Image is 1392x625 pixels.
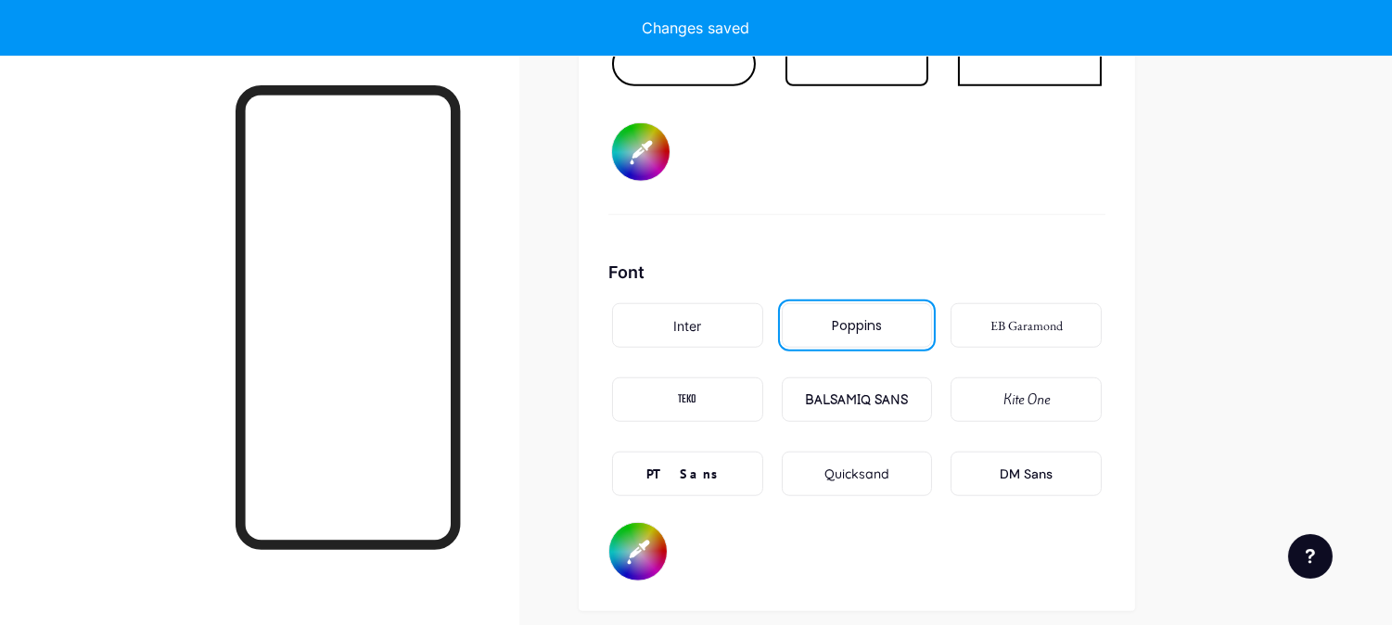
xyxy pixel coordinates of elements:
div: Inter [673,316,701,336]
div: EB Garamond [990,316,1063,336]
div: Quicksand [824,465,889,484]
div: Kite One [1003,390,1050,410]
div: Poppins [832,316,882,336]
div: PT Sans [646,465,728,484]
div: Changes saved [643,17,750,39]
div: Font [608,260,1105,285]
div: DM Sans [1000,465,1053,484]
div: BALSAMIQ SANS [805,390,908,410]
div: TEKO [678,390,696,410]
